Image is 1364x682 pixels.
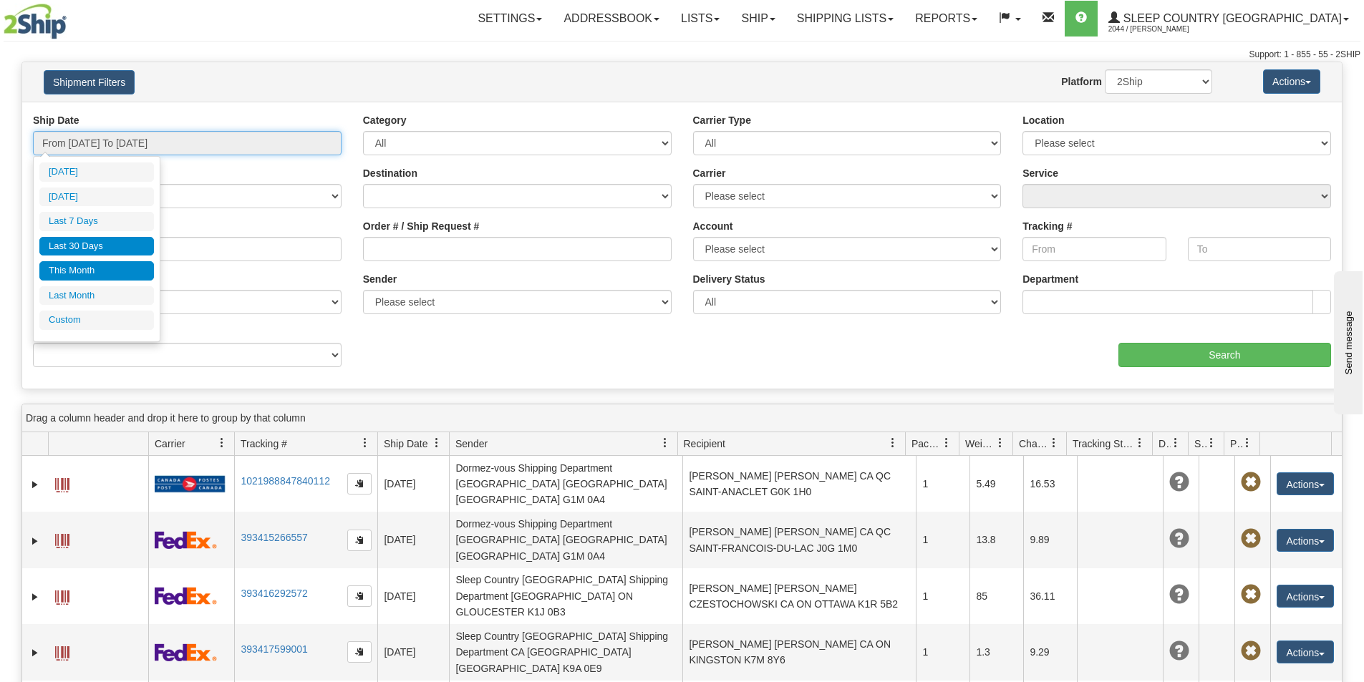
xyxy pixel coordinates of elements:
a: Label [55,527,69,550]
label: Order # / Ship Request # [363,219,480,233]
a: Tracking # filter column settings [353,431,377,455]
span: 2044 / [PERSON_NAME] [1108,22,1216,36]
span: Recipient [684,437,725,451]
td: [DATE] [377,456,449,512]
img: 2 - FedEx Express® [155,587,217,605]
a: Ship [730,1,785,36]
span: Pickup Not Assigned [1241,585,1261,605]
td: Sleep Country [GEOGRAPHIC_DATA] Shipping Department CA [GEOGRAPHIC_DATA] [GEOGRAPHIC_DATA] K9A 0E9 [449,624,682,680]
li: [DATE] [39,187,154,207]
td: 36.11 [1023,568,1077,624]
td: [DATE] [377,568,449,624]
img: 2 - FedEx Express® [155,643,217,661]
button: Shipment Filters [44,70,135,94]
img: logo2044.jpg [4,4,67,39]
a: 393416292572 [241,588,307,599]
label: Destination [363,166,417,180]
input: From [1022,237,1166,261]
span: Ship Date [384,437,427,451]
div: grid grouping header [22,404,1342,432]
img: 2 - FedEx Express® [155,531,217,549]
a: Delivery Status filter column settings [1164,431,1188,455]
a: Expand [28,646,42,660]
li: Last 7 Days [39,212,154,231]
td: 5.49 [969,456,1023,512]
a: Sleep Country [GEOGRAPHIC_DATA] 2044 / [PERSON_NAME] [1098,1,1360,36]
label: Department [1022,272,1078,286]
span: Charge [1019,437,1049,451]
td: [DATE] [377,512,449,567]
button: Actions [1263,69,1320,94]
td: Sleep Country [GEOGRAPHIC_DATA] Shipping Department [GEOGRAPHIC_DATA] ON GLOUCESTER K1J 0B3 [449,568,682,624]
a: Label [55,472,69,495]
label: Category [363,113,407,127]
span: Sender [455,437,488,451]
li: Custom [39,311,154,330]
span: Shipment Issues [1194,437,1206,451]
div: Send message [11,12,132,23]
td: Dormez-vous Shipping Department [GEOGRAPHIC_DATA] [GEOGRAPHIC_DATA] [GEOGRAPHIC_DATA] G1M 0A4 [449,456,682,512]
label: Carrier [693,166,726,180]
td: 1 [916,568,969,624]
td: 16.53 [1023,456,1077,512]
a: 393415266557 [241,532,307,543]
td: [PERSON_NAME] [PERSON_NAME] CA QC SAINT-FRANCOIS-DU-LAC J0G 1M0 [682,512,916,567]
td: 13.8 [969,512,1023,567]
li: Last Month [39,286,154,306]
label: Account [693,219,733,233]
td: 9.29 [1023,624,1077,680]
button: Actions [1277,529,1334,552]
span: Tracking # [241,437,287,451]
li: Last 30 Days [39,237,154,256]
td: [DATE] [377,624,449,680]
a: Expand [28,534,42,548]
td: [PERSON_NAME] [PERSON_NAME] CA ON KINGSTON K7M 8Y6 [682,624,916,680]
span: Carrier [155,437,185,451]
label: Tracking # [1022,219,1072,233]
a: Label [55,640,69,663]
a: Label [55,584,69,607]
span: Unknown [1169,472,1189,492]
a: Lists [670,1,730,36]
button: Copy to clipboard [347,585,372,607]
span: Pickup Not Assigned [1241,641,1261,661]
input: Search [1118,343,1331,367]
label: Delivery Status [693,272,765,286]
a: Weight filter column settings [988,431,1012,455]
td: 1 [916,512,969,567]
li: [DATE] [39,162,154,182]
a: 1021988847840112 [241,475,330,487]
a: Addressbook [553,1,670,36]
span: Delivery Status [1159,437,1171,451]
td: 1 [916,456,969,512]
a: Charge filter column settings [1042,431,1066,455]
a: Shipment Issues filter column settings [1199,431,1224,455]
a: Ship Date filter column settings [425,431,449,455]
td: 9.89 [1023,512,1077,567]
label: Ship Date [33,113,79,127]
div: Support: 1 - 855 - 55 - 2SHIP [4,49,1360,61]
label: Service [1022,166,1058,180]
a: Sender filter column settings [653,431,677,455]
span: Packages [911,437,942,451]
a: Settings [467,1,553,36]
input: To [1188,237,1331,261]
a: Expand [28,477,42,492]
td: 1 [916,624,969,680]
span: Sleep Country [GEOGRAPHIC_DATA] [1120,12,1342,24]
span: Weight [965,437,995,451]
label: Location [1022,113,1064,127]
label: Sender [363,272,397,286]
td: 85 [969,568,1023,624]
button: Actions [1277,640,1334,663]
a: Carrier filter column settings [210,431,234,455]
span: Unknown [1169,641,1189,661]
span: Unknown [1169,529,1189,549]
span: Pickup Not Assigned [1241,472,1261,492]
label: Carrier Type [693,113,751,127]
label: Platform [1061,74,1102,89]
td: Dormez-vous Shipping Department [GEOGRAPHIC_DATA] [GEOGRAPHIC_DATA] [GEOGRAPHIC_DATA] G1M 0A4 [449,512,682,567]
button: Actions [1277,472,1334,495]
button: Actions [1277,585,1334,608]
a: Packages filter column settings [934,431,959,455]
